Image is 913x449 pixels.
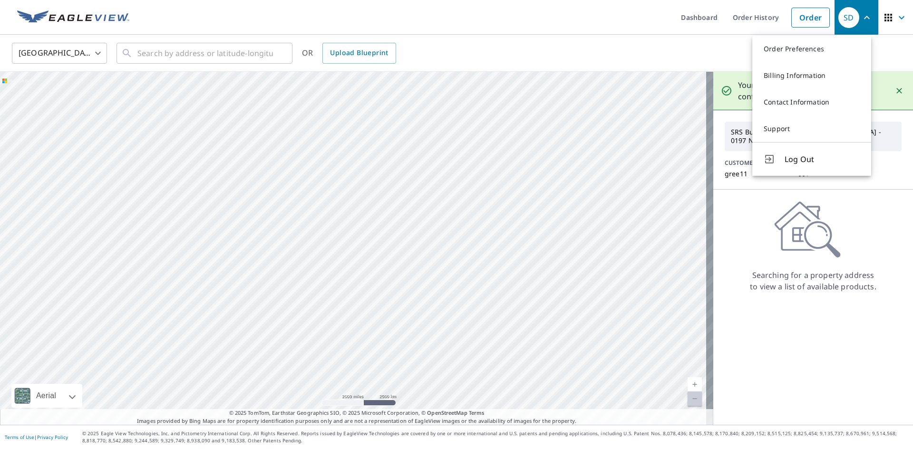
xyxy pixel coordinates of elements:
[749,269,877,292] p: Searching for a property address to view a list of available products.
[738,79,885,102] p: Your SRS information has been confirmed
[427,409,467,416] a: OpenStreetMap
[33,384,59,408] div: Aerial
[17,10,129,25] img: EV Logo
[688,392,702,406] a: Current Level 2, Zoom Out Disabled
[229,409,485,417] span: © 2025 TomTom, Earthstar Geographics SIO, © 2025 Microsoft Corporation, ©
[725,159,787,167] p: CUSTOMER ID
[752,115,871,142] a: Support
[752,36,871,62] a: Order Preferences
[302,43,396,64] div: OR
[12,40,107,67] div: [GEOGRAPHIC_DATA]
[798,170,860,178] p: 001
[752,142,871,176] button: Log Out
[322,43,396,64] a: Upload Blueprint
[725,170,787,178] p: gree11
[5,434,68,440] p: |
[688,377,702,392] a: Current Level 2, Zoom In
[469,409,485,416] a: Terms
[37,434,68,440] a: Privacy Policy
[11,384,82,408] div: Aerial
[82,430,908,444] p: © 2025 Eagle View Technologies, Inc. and Pictometry International Corp. All Rights Reserved. Repo...
[893,85,905,97] button: Close
[785,153,860,165] span: Log Out
[791,8,830,28] a: Order
[838,7,859,28] div: SD
[330,47,388,59] span: Upload Blueprint
[727,124,899,149] p: SRS Building Products - [GEOGRAPHIC_DATA] - 0197 NADOV
[752,62,871,89] a: Billing Information
[5,434,34,440] a: Terms of Use
[137,40,273,67] input: Search by address or latitude-longitude
[752,89,871,115] a: Contact Information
